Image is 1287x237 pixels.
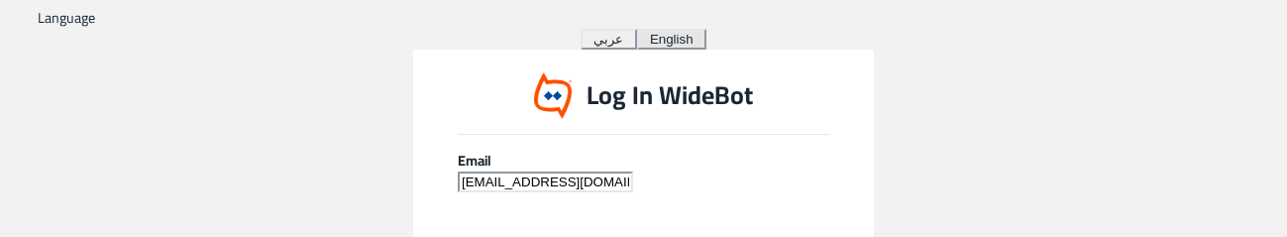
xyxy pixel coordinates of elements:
span: English [650,32,694,47]
p: Log In WideBot [587,76,753,114]
span: عربي [593,32,623,47]
input: Enter your email here... [458,172,633,192]
span: Language [31,4,103,31]
img: Widebot Logo [534,72,572,119]
button: عربي [581,29,637,50]
label: Email [458,150,829,171]
button: English [637,29,706,50]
